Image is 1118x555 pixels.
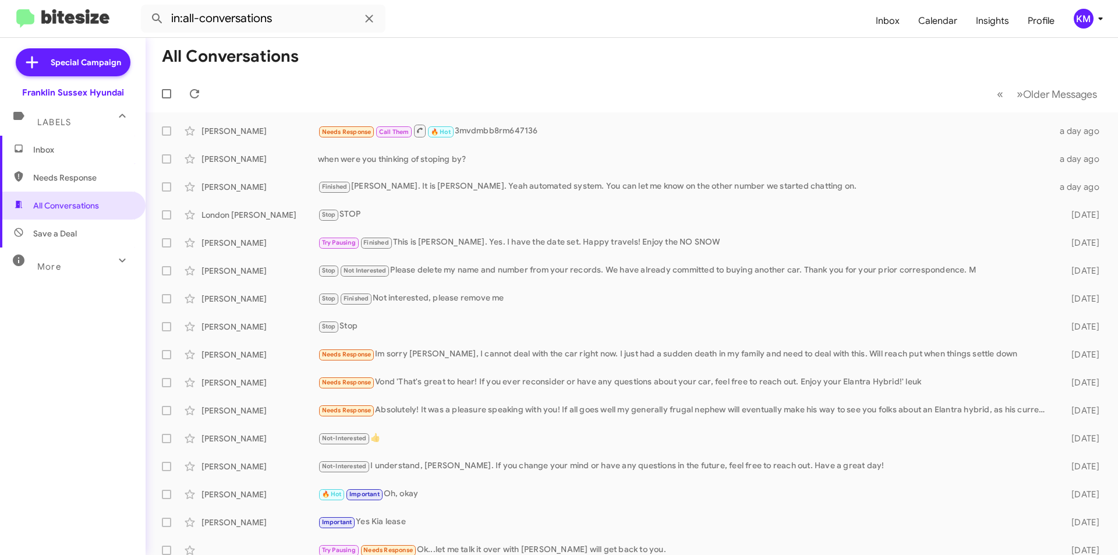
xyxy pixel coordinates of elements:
[201,517,318,528] div: [PERSON_NAME]
[1053,517,1109,528] div: [DATE]
[162,47,299,66] h1: All Conversations
[1053,377,1109,388] div: [DATE]
[344,267,387,274] span: Not Interested
[1053,489,1109,500] div: [DATE]
[51,56,121,68] span: Special Campaign
[201,181,318,193] div: [PERSON_NAME]
[349,490,380,498] span: Important
[37,117,71,128] span: Labels
[318,432,1053,445] div: 👍
[1053,181,1109,193] div: a day ago
[431,128,451,136] span: 🔥 Hot
[1053,349,1109,360] div: [DATE]
[33,200,99,211] span: All Conversations
[322,211,336,218] span: Stop
[322,406,372,414] span: Needs Response
[322,239,356,246] span: Try Pausing
[1064,9,1105,29] button: KM
[201,321,318,333] div: [PERSON_NAME]
[1053,405,1109,416] div: [DATE]
[33,172,132,183] span: Needs Response
[990,82,1010,106] button: Previous
[322,434,367,442] span: Not-Interested
[1053,461,1109,472] div: [DATE]
[1053,153,1109,165] div: a day ago
[1053,237,1109,249] div: [DATE]
[201,209,318,221] div: London [PERSON_NAME]
[322,128,372,136] span: Needs Response
[909,4,967,38] a: Calendar
[322,546,356,554] span: Try Pausing
[318,459,1053,473] div: I understand, [PERSON_NAME]. If you change your mind or have any questions in the future, feel fr...
[201,377,318,388] div: [PERSON_NAME]
[201,153,318,165] div: [PERSON_NAME]
[318,376,1053,389] div: Vond 'That's great to hear! If you ever reconsider or have any questions about your car, feel fre...
[322,183,348,190] span: Finished
[1053,293,1109,305] div: [DATE]
[318,180,1053,193] div: [PERSON_NAME]. It is [PERSON_NAME]. Yeah automated system. You can let me know on the other numbe...
[322,323,336,330] span: Stop
[322,351,372,358] span: Needs Response
[22,87,124,98] div: Franklin Sussex Hyundai
[318,515,1053,529] div: Yes Kia lease
[201,405,318,416] div: [PERSON_NAME]
[318,208,1053,221] div: STOP
[363,239,389,246] span: Finished
[1053,321,1109,333] div: [DATE]
[967,4,1018,38] a: Insights
[318,320,1053,333] div: Stop
[322,518,352,526] span: Important
[318,348,1053,361] div: Im sorry [PERSON_NAME], I cannot deal with the car right now. I just had a sudden death in my fam...
[201,489,318,500] div: [PERSON_NAME]
[1023,88,1097,101] span: Older Messages
[1010,82,1104,106] button: Next
[318,236,1053,249] div: This is [PERSON_NAME]. Yes. I have the date set. Happy travels! Enjoy the NO SNOW
[344,295,369,302] span: Finished
[1053,433,1109,444] div: [DATE]
[33,228,77,239] span: Save a Deal
[1053,125,1109,137] div: a day ago
[363,546,413,554] span: Needs Response
[1018,4,1064,38] a: Profile
[322,490,342,498] span: 🔥 Hot
[322,379,372,386] span: Needs Response
[322,267,336,274] span: Stop
[318,404,1053,417] div: Absolutely! It was a pleasure speaking with you! If all goes well my generally frugal nephew will...
[997,87,1003,101] span: «
[322,295,336,302] span: Stop
[201,433,318,444] div: [PERSON_NAME]
[866,4,909,38] a: Inbox
[990,82,1104,106] nav: Page navigation example
[201,237,318,249] div: [PERSON_NAME]
[318,292,1053,305] div: Not interested, please remove me
[1053,209,1109,221] div: [DATE]
[318,153,1053,165] div: when were you thinking of stoping by?
[1017,87,1023,101] span: »
[379,128,409,136] span: Call Them
[1074,9,1094,29] div: KM
[322,462,367,470] span: Not-Interested
[318,123,1053,138] div: 3mvdmbb8rm647136
[141,5,385,33] input: Search
[201,293,318,305] div: [PERSON_NAME]
[37,261,61,272] span: More
[318,264,1053,277] div: Please delete my name and number from your records. We have already committed to buying another c...
[318,487,1053,501] div: Oh, okay
[201,125,318,137] div: [PERSON_NAME]
[1053,265,1109,277] div: [DATE]
[16,48,130,76] a: Special Campaign
[201,349,318,360] div: [PERSON_NAME]
[201,461,318,472] div: [PERSON_NAME]
[201,265,318,277] div: [PERSON_NAME]
[33,144,132,155] span: Inbox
